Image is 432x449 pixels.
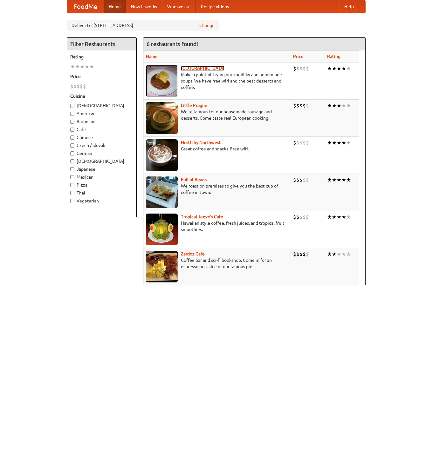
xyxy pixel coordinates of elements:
[70,191,74,195] input: Thai
[70,142,133,149] label: Czech / Slovak
[327,251,332,258] li: ★
[303,251,306,258] li: $
[293,102,296,109] li: $
[70,128,74,132] input: Cafe
[70,166,133,172] label: Japanese
[67,38,136,50] h4: Filter Restaurants
[146,54,158,59] a: Name
[196,0,234,13] a: Recipe videos
[303,102,306,109] li: $
[70,151,74,155] input: German
[70,159,74,163] input: [DEMOGRAPHIC_DATA]
[296,251,299,258] li: $
[327,54,340,59] a: Rating
[296,176,299,183] li: $
[337,214,341,221] li: ★
[85,63,89,70] li: ★
[337,65,341,72] li: ★
[146,102,178,134] img: littleprague.jpg
[70,198,133,204] label: Vegetarian
[67,20,219,31] div: Deliver to: [STREET_ADDRESS]
[70,175,74,179] input: Mexican
[327,214,332,221] li: ★
[303,176,306,183] li: $
[339,0,359,13] a: Help
[70,199,74,203] input: Vegetarian
[70,150,133,156] label: German
[293,139,296,146] li: $
[332,251,337,258] li: ★
[147,41,198,47] ng-pluralize: 6 restaurants found!
[299,65,303,72] li: $
[341,176,346,183] li: ★
[341,65,346,72] li: ★
[181,177,207,182] a: Full of Beans
[306,251,309,258] li: $
[293,54,304,59] a: Price
[70,54,133,60] h5: Rating
[104,0,126,13] a: Home
[337,176,341,183] li: ★
[181,140,221,145] a: North by Northwest
[296,214,299,221] li: $
[306,65,309,72] li: $
[346,176,351,183] li: ★
[83,83,86,90] li: $
[89,63,94,70] li: ★
[80,83,83,90] li: $
[181,214,223,219] b: Tropical Jeeve's Cafe
[341,102,346,109] li: ★
[146,71,288,90] p: Make a point of trying our knedlíky and homemade soups. We have free wifi and the best desserts a...
[332,65,337,72] li: ★
[70,190,133,196] label: Thai
[306,102,309,109] li: $
[70,174,133,180] label: Mexican
[70,110,133,117] label: American
[346,139,351,146] li: ★
[299,176,303,183] li: $
[70,63,75,70] li: ★
[337,251,341,258] li: ★
[346,214,351,221] li: ★
[293,65,296,72] li: $
[327,102,332,109] li: ★
[296,102,299,109] li: $
[80,63,85,70] li: ★
[67,0,104,13] a: FoodMe
[346,102,351,109] li: ★
[70,112,74,116] input: American
[306,139,309,146] li: $
[332,176,337,183] li: ★
[181,66,224,71] a: [GEOGRAPHIC_DATA]
[296,65,299,72] li: $
[341,139,346,146] li: ★
[296,139,299,146] li: $
[70,120,74,124] input: Barbecue
[346,251,351,258] li: ★
[146,257,288,270] p: Coffee bar and sci-fi bookshop. Come in for an espresso or a slice of our famous pie.
[146,214,178,245] img: jeeves.jpg
[70,126,133,133] label: Cafe
[146,220,288,233] p: Hawaiian style coffee, fresh juices, and tropical fruit smoothies.
[337,139,341,146] li: ★
[70,73,133,80] h5: Price
[327,65,332,72] li: ★
[162,0,196,13] a: Who we are
[181,251,205,256] a: Zardoz Cafe
[306,176,309,183] li: $
[70,102,133,109] label: [DEMOGRAPHIC_DATA]
[73,83,77,90] li: $
[70,135,74,140] input: Chinese
[146,251,178,282] img: zardoz.jpg
[341,214,346,221] li: ★
[146,109,288,121] p: We're famous for our housemade sausage and desserts. Come taste real European cooking.
[303,214,306,221] li: $
[332,139,337,146] li: ★
[332,102,337,109] li: ★
[146,176,178,208] img: beans.jpg
[146,139,178,171] img: north.jpg
[327,176,332,183] li: ★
